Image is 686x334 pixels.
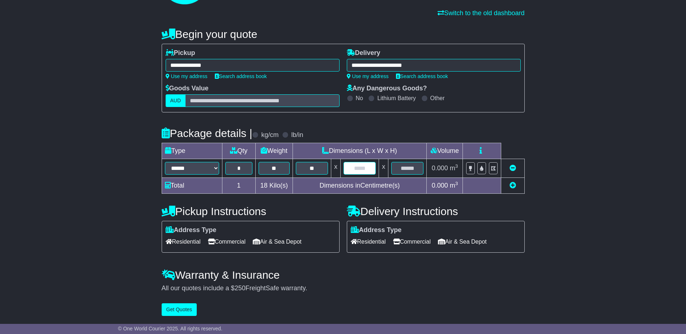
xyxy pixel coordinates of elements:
h4: Package details | [162,127,252,139]
span: m [450,182,458,189]
span: © One World Courier 2025. All rights reserved. [118,326,222,331]
td: Type [162,143,222,159]
span: Air & Sea Depot [253,236,302,247]
td: x [379,159,388,178]
label: AUD [166,94,186,107]
span: 250 [235,284,246,292]
span: Air & Sea Depot [438,236,487,247]
label: Other [430,95,445,102]
td: Weight [256,143,293,159]
h4: Warranty & Insurance [162,269,525,281]
span: Commercial [208,236,246,247]
sup: 3 [455,181,458,186]
a: Search address book [215,73,267,79]
span: Commercial [393,236,431,247]
span: Residential [166,236,201,247]
td: Qty [222,143,256,159]
label: Goods Value [166,85,209,93]
a: Remove this item [510,164,516,172]
label: Lithium Battery [377,95,416,102]
label: lb/in [291,131,303,139]
label: Any Dangerous Goods? [347,85,427,93]
label: Address Type [351,226,402,234]
td: Total [162,178,222,194]
button: Get Quotes [162,303,197,316]
a: Switch to the old dashboard [438,9,524,17]
div: All our quotes include a $ FreightSafe warranty. [162,284,525,292]
label: Delivery [347,49,380,57]
td: x [331,159,340,178]
h4: Delivery Instructions [347,205,525,217]
span: 0.000 [432,164,448,172]
td: 1 [222,178,256,194]
label: Address Type [166,226,217,234]
label: No [356,95,363,102]
sup: 3 [455,163,458,169]
span: 0.000 [432,182,448,189]
label: kg/cm [261,131,278,139]
a: Search address book [396,73,448,79]
td: Dimensions in Centimetre(s) [293,178,427,194]
h4: Pickup Instructions [162,205,340,217]
h4: Begin your quote [162,28,525,40]
label: Pickup [166,49,195,57]
a: Add new item [510,182,516,189]
a: Use my address [166,73,208,79]
span: Residential [351,236,386,247]
td: Kilo(s) [256,178,293,194]
span: 18 [260,182,268,189]
span: m [450,164,458,172]
td: Volume [427,143,463,159]
a: Use my address [347,73,389,79]
td: Dimensions (L x W x H) [293,143,427,159]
